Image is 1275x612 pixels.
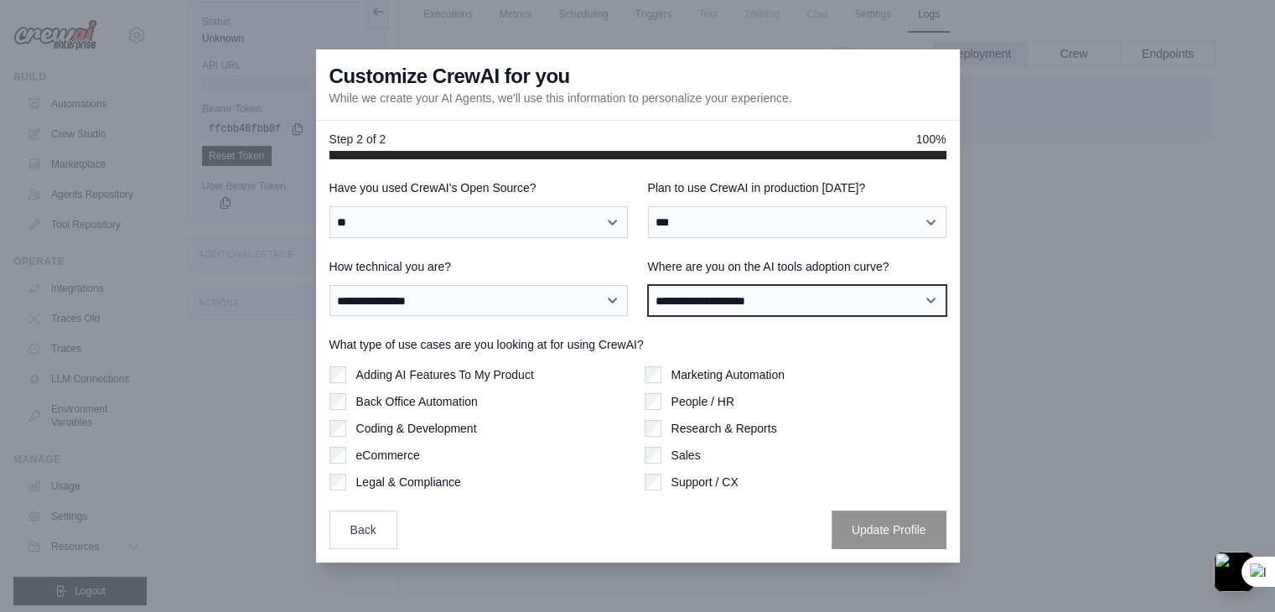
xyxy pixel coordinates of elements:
label: People / HR [671,393,734,410]
label: Back Office Automation [356,393,478,410]
span: Step 2 of 2 [329,131,386,148]
h3: Customize CrewAI for you [329,63,570,90]
label: Sales [671,447,701,464]
label: Plan to use CrewAI in production [DATE]? [648,179,946,196]
p: While we create your AI Agents, we'll use this information to personalize your experience. [329,90,792,106]
label: How technical you are? [329,258,628,275]
button: Update Profile [832,511,946,549]
label: Where are you on the AI tools adoption curve? [648,258,946,275]
label: Have you used CrewAI's Open Source? [329,179,628,196]
label: Coding & Development [356,420,477,437]
label: eCommerce [356,447,420,464]
label: Legal & Compliance [356,474,461,490]
label: Adding AI Features To My Product [356,366,534,383]
label: Research & Reports [671,420,777,437]
label: What type of use cases are you looking at for using CrewAI? [329,336,946,353]
iframe: Chat Widget [1191,532,1275,612]
button: Back [329,511,397,549]
label: Marketing Automation [671,366,785,383]
span: 100% [916,131,946,148]
label: Support / CX [671,474,739,490]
